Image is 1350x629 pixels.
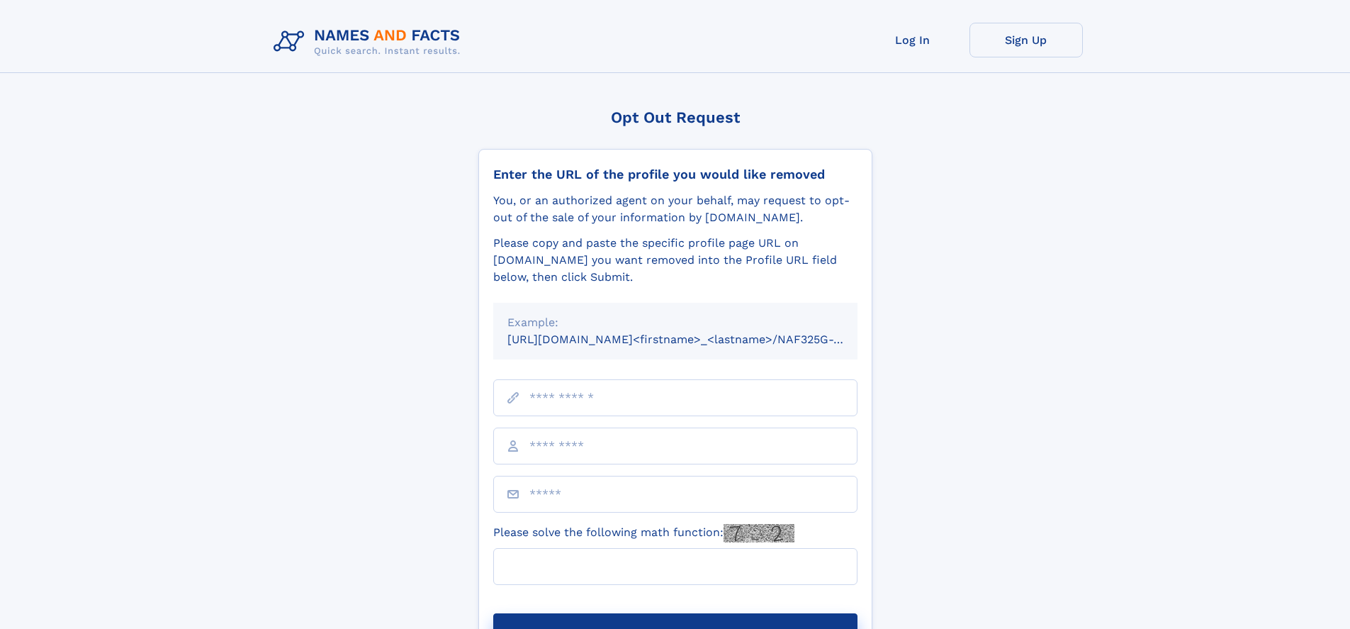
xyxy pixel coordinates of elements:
[856,23,969,57] a: Log In
[507,333,884,346] small: [URL][DOMAIN_NAME]<firstname>_<lastname>/NAF325G-xxxxxxxx
[268,23,472,61] img: Logo Names and Facts
[478,108,872,126] div: Opt Out Request
[493,235,857,286] div: Please copy and paste the specific profile page URL on [DOMAIN_NAME] you want removed into the Pr...
[507,314,843,331] div: Example:
[493,192,857,226] div: You, or an authorized agent on your behalf, may request to opt-out of the sale of your informatio...
[493,524,794,542] label: Please solve the following math function:
[969,23,1083,57] a: Sign Up
[493,167,857,182] div: Enter the URL of the profile you would like removed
